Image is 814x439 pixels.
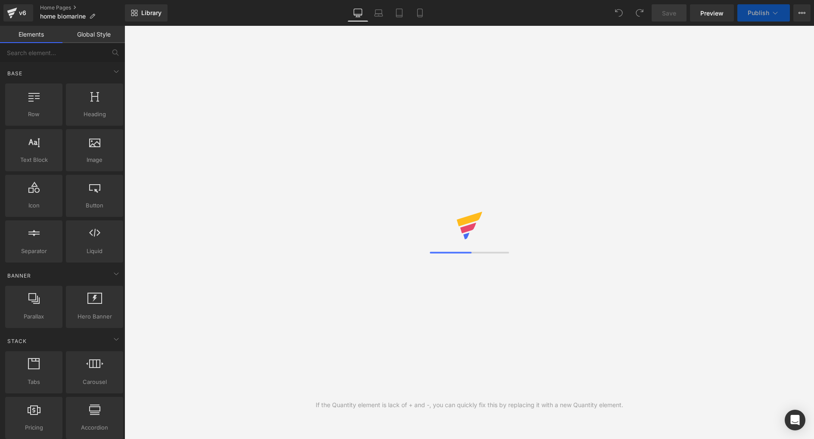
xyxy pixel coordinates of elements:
span: Carousel [68,377,121,386]
span: Heading [68,110,121,119]
span: Tabs [8,377,60,386]
span: Separator [8,247,60,256]
div: v6 [17,7,28,19]
button: Publish [737,4,790,22]
span: Icon [8,201,60,210]
a: Laptop [368,4,389,22]
span: Publish [748,9,769,16]
a: Preview [690,4,734,22]
a: v6 [3,4,33,22]
span: Stack [6,337,28,345]
a: Home Pages [40,4,125,11]
span: Hero Banner [68,312,121,321]
span: Button [68,201,121,210]
div: Open Intercom Messenger [785,410,805,430]
a: New Library [125,4,168,22]
a: Desktop [348,4,368,22]
button: More [793,4,811,22]
span: home biomarine [40,13,86,20]
span: Banner [6,272,32,280]
span: Save [662,9,676,18]
span: Accordion [68,423,121,432]
button: Undo [610,4,628,22]
span: Text Block [8,155,60,164]
span: Pricing [8,423,60,432]
span: Parallax [8,312,60,321]
div: If the Quantity element is lack of + and -, you can quickly fix this by replacing it with a new Q... [316,400,623,410]
a: Global Style [62,26,125,43]
span: Row [8,110,60,119]
span: Preview [700,9,724,18]
span: Library [141,9,162,17]
span: Base [6,69,23,77]
button: Redo [631,4,648,22]
span: Liquid [68,247,121,256]
a: Mobile [410,4,430,22]
span: Image [68,155,121,164]
a: Tablet [389,4,410,22]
